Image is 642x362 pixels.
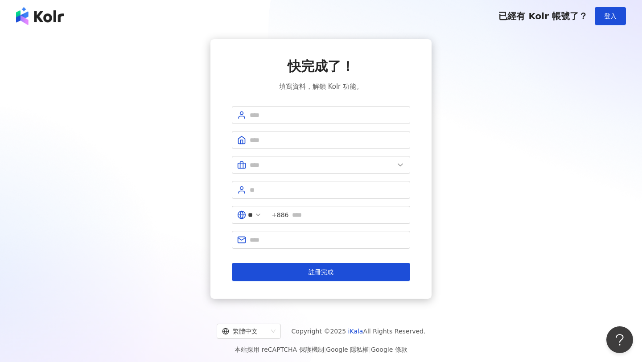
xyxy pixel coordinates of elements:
iframe: Help Scout Beacon - Open [606,326,633,353]
span: 填寫資料，解鎖 Kolr 功能。 [279,81,363,92]
span: | [324,346,326,353]
span: 本站採用 reCAPTCHA 保護機制 [235,344,407,355]
span: +886 [272,210,288,220]
span: 快完成了！ [288,57,354,76]
span: 已經有 Kolr 帳號了？ [498,11,588,21]
span: 註冊完成 [309,268,333,276]
img: logo [16,7,64,25]
div: 繁體中文 [222,324,267,338]
a: Google 條款 [371,346,407,353]
span: Copyright © 2025 All Rights Reserved. [292,326,426,337]
a: Google 隱私權 [326,346,369,353]
span: 登入 [604,12,617,20]
button: 登入 [595,7,626,25]
a: iKala [348,328,363,335]
span: | [369,346,371,353]
button: 註冊完成 [232,263,410,281]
